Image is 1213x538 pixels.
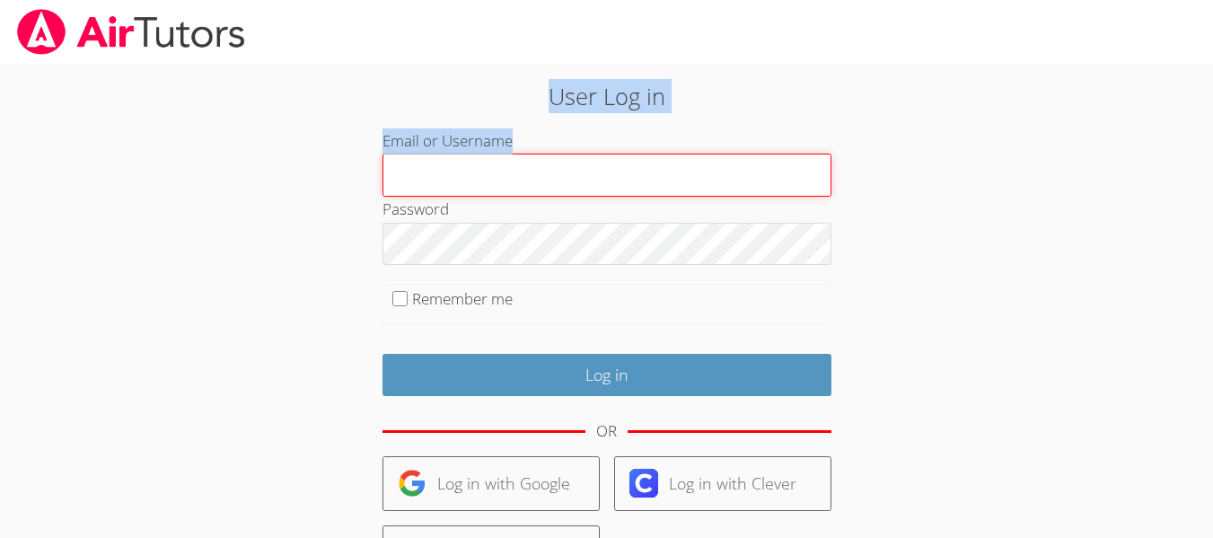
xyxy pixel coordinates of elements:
[596,419,617,445] div: OR
[382,130,513,151] label: Email or Username
[382,456,600,511] a: Log in with Google
[614,456,831,511] a: Log in with Clever
[398,469,426,498] img: google-logo-50288ca7cdecda66e5e0955fdab243c47b7ad437acaf1139b6f446037453330a.svg
[279,79,935,113] h2: User Log in
[15,9,247,55] img: airtutors_banner-c4298cdbf04f3fff15de1276eac7730deb9818008684d7c2e4769d2f7ddbe033.png
[382,354,831,396] input: Log in
[382,198,449,219] label: Password
[412,288,513,309] label: Remember me
[629,469,658,498] img: clever-logo-6eab21bc6e7a338710f1a6ff85c0baf02591cd810cc4098c63d3a4b26e2feb20.svg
